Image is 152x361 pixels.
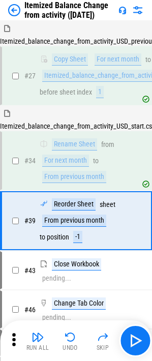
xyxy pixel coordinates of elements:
img: Main button [127,333,143,349]
div: Undo [63,345,78,351]
div: from [101,141,114,148]
div: to [93,157,99,165]
img: Skip [97,331,109,343]
div: 1 [96,86,104,98]
img: Undo [64,331,76,343]
div: to position [40,233,69,241]
span: # 34 [24,157,36,165]
div: pending... [42,314,71,321]
div: -1 [73,231,82,243]
span: # 39 [24,217,36,225]
img: Back [8,4,20,16]
button: Run All [21,328,54,353]
img: Run All [32,331,44,343]
img: Settings menu [132,4,144,16]
div: For next month [95,53,141,66]
div: For next month [42,155,89,167]
div: pending... [42,275,71,282]
div: From previous month [42,171,106,183]
div: Change Tab Color [52,297,106,310]
div: Rename Sheet [52,138,97,151]
div: before sheet index [40,88,92,96]
div: Copy Sheet [52,53,88,66]
div: Skip [97,345,109,351]
div: Itemized Balance Change from activity ([DATE]) [24,1,114,20]
div: sheet [100,201,115,208]
div: Reorder Sheet [52,198,96,210]
span: # 46 [24,306,36,314]
span: # 27 [24,72,36,80]
div: From previous month [42,215,106,227]
span: # 43 [24,266,36,275]
img: Support [118,6,127,14]
button: Undo [54,328,86,353]
div: Run All [26,345,49,351]
div: Close Workbook [52,258,101,270]
button: Skip [86,328,119,353]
